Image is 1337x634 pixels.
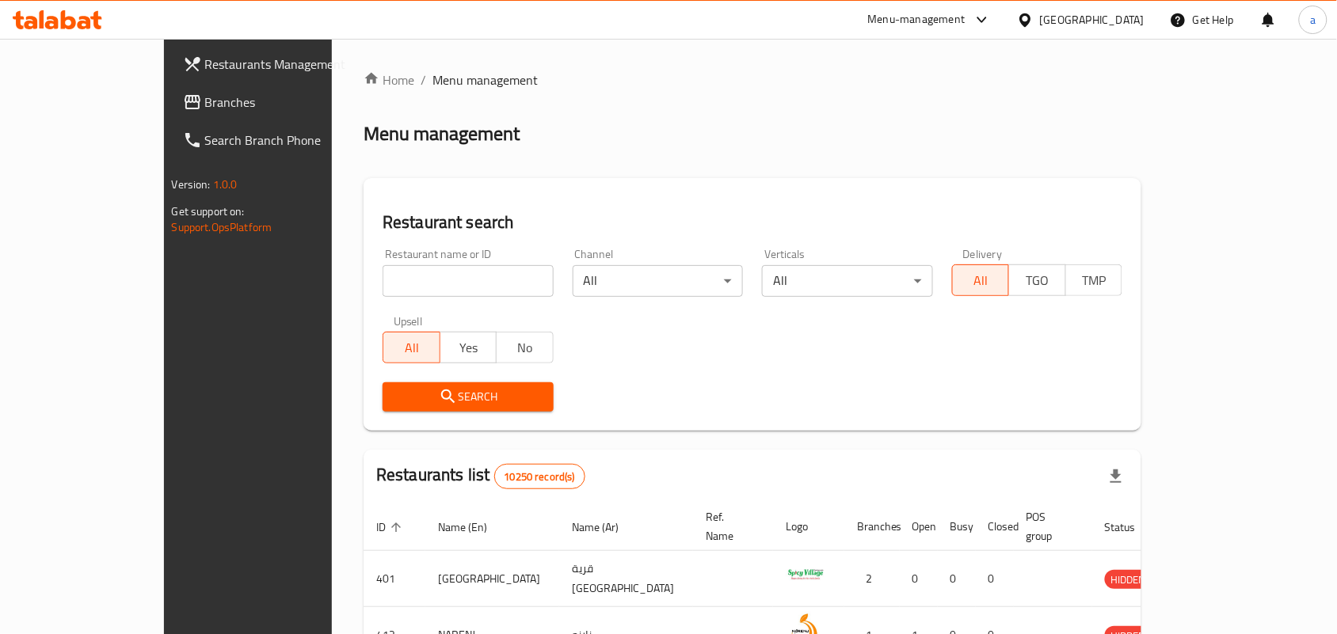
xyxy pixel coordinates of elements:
td: 2 [844,551,900,607]
span: Status [1105,518,1156,537]
div: [GEOGRAPHIC_DATA] [1040,11,1145,28]
span: Yes [447,336,491,359]
th: Busy [938,503,976,551]
span: a [1310,11,1316,28]
a: Support.OpsPlatform [172,217,272,237]
span: TGO [1015,269,1060,292]
td: 0 [938,551,976,607]
button: TMP [1065,264,1123,296]
div: All [762,265,933,297]
th: Closed [976,503,1014,551]
button: All [952,264,1010,296]
h2: Restaurant search [383,211,1122,234]
button: No [496,332,554,363]
td: 0 [976,551,1014,607]
img: Spicy Village [786,556,825,595]
span: Name (Ar) [572,518,639,537]
span: HIDDEN [1105,571,1152,589]
span: ID [376,518,406,537]
h2: Menu management [364,121,520,146]
a: Search Branch Phone [170,121,387,159]
span: Version: [172,174,211,195]
a: Restaurants Management [170,45,387,83]
h2: Restaurants list [376,463,585,489]
td: قرية [GEOGRAPHIC_DATA] [559,551,693,607]
td: 401 [364,551,425,607]
span: Ref. Name [706,507,754,545]
span: Name (En) [438,518,508,537]
span: All [959,269,1004,292]
div: Menu-management [868,10,966,29]
td: [GEOGRAPHIC_DATA] [425,551,559,607]
button: TGO [1008,264,1066,296]
span: Search Branch Phone [205,131,375,150]
span: POS group [1027,507,1073,545]
input: Search for restaurant name or ID.. [383,265,554,297]
span: No [503,336,547,359]
label: Upsell [394,316,423,327]
td: 0 [900,551,938,607]
span: Restaurants Management [205,55,375,74]
th: Logo [773,503,844,551]
th: Open [900,503,938,551]
button: Yes [440,332,497,363]
a: Home [364,70,414,89]
div: HIDDEN [1105,570,1152,589]
span: Get support on: [172,201,245,222]
div: Export file [1097,457,1135,495]
label: Delivery [963,249,1003,260]
span: All [390,336,434,359]
span: Search [395,387,541,407]
span: Menu management [432,70,538,89]
nav: breadcrumb [364,70,1141,89]
button: All [383,332,440,363]
div: All [573,265,744,297]
div: Total records count [494,464,585,489]
th: Branches [844,503,900,551]
span: TMP [1072,269,1117,292]
span: 10250 record(s) [495,469,585,484]
button: Search [383,382,554,412]
span: Branches [205,93,375,112]
a: Branches [170,83,387,121]
span: 1.0.0 [213,174,238,195]
li: / [421,70,426,89]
